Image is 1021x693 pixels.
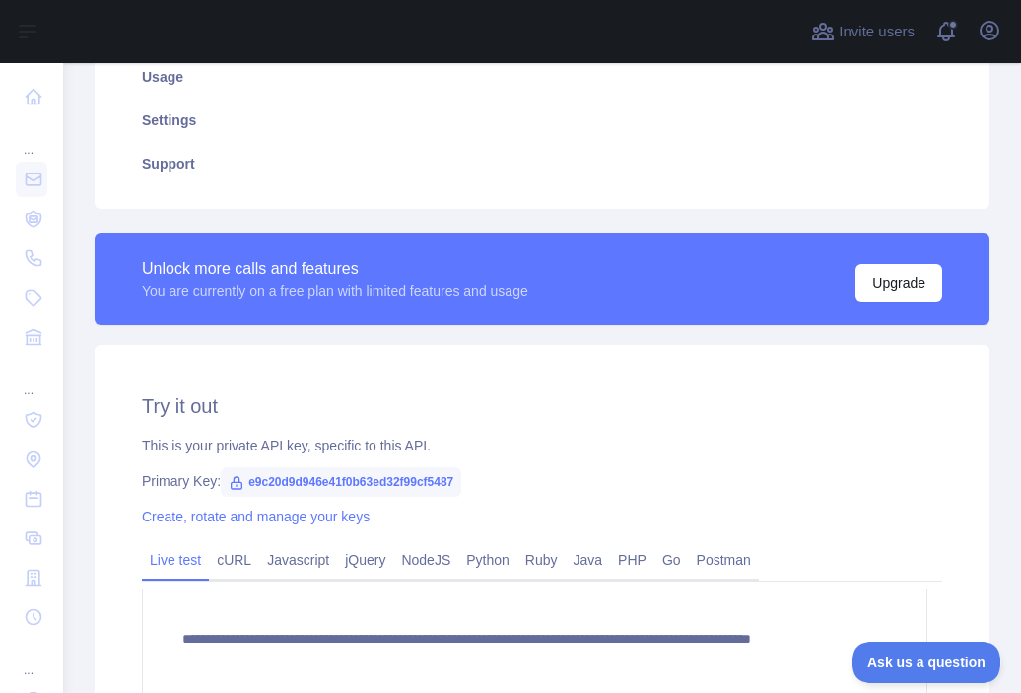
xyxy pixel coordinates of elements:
a: NodeJS [393,544,458,576]
div: ... [16,639,47,678]
span: e9c20d9d946e41f0b63ed32f99cf5487 [221,467,461,497]
button: Invite users [807,16,919,47]
a: PHP [610,544,654,576]
a: Postman [689,544,759,576]
a: Javascript [259,544,337,576]
button: Upgrade [855,264,942,302]
div: ... [16,118,47,158]
iframe: Toggle Customer Support [852,642,1001,683]
a: jQuery [337,544,393,576]
a: Go [654,544,689,576]
a: Ruby [517,544,566,576]
a: cURL [209,544,259,576]
div: This is your private API key, specific to this API. [142,436,942,455]
h2: Try it out [142,392,942,420]
span: Invite users [839,21,915,43]
div: You are currently on a free plan with limited features and usage [142,281,528,301]
a: Settings [118,99,966,142]
a: Usage [118,55,966,99]
div: Primary Key: [142,471,942,491]
a: Create, rotate and manage your keys [142,509,370,524]
a: Python [458,544,517,576]
div: Unlock more calls and features [142,257,528,281]
a: Java [566,544,611,576]
a: Support [118,142,966,185]
div: ... [16,359,47,398]
a: Live test [142,544,209,576]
